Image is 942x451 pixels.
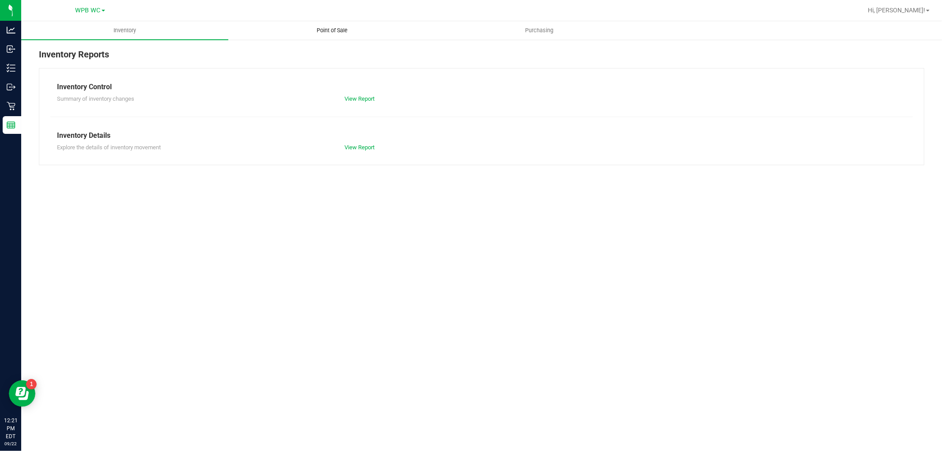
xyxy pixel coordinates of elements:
a: View Report [344,144,375,151]
div: Inventory Control [57,82,906,92]
iframe: Resource center [9,380,35,407]
div: Inventory Details [57,130,906,141]
span: WPB WC [76,7,101,14]
a: Purchasing [435,21,643,40]
span: Point of Sale [305,27,359,34]
inline-svg: Inbound [7,45,15,53]
span: Hi, [PERSON_NAME]! [868,7,925,14]
inline-svg: Retail [7,102,15,110]
div: Inventory Reports [39,48,924,68]
inline-svg: Inventory [7,64,15,72]
p: 09/22 [4,440,17,447]
span: Inventory [102,27,148,34]
p: 12:21 PM EDT [4,417,17,440]
a: Point of Sale [228,21,435,40]
span: Purchasing [513,27,565,34]
span: Explore the details of inventory movement [57,144,161,151]
iframe: Resource center unread badge [26,379,37,390]
a: View Report [344,95,375,102]
span: Summary of inventory changes [57,95,134,102]
inline-svg: Analytics [7,26,15,34]
inline-svg: Reports [7,121,15,129]
a: Inventory [21,21,228,40]
inline-svg: Outbound [7,83,15,91]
